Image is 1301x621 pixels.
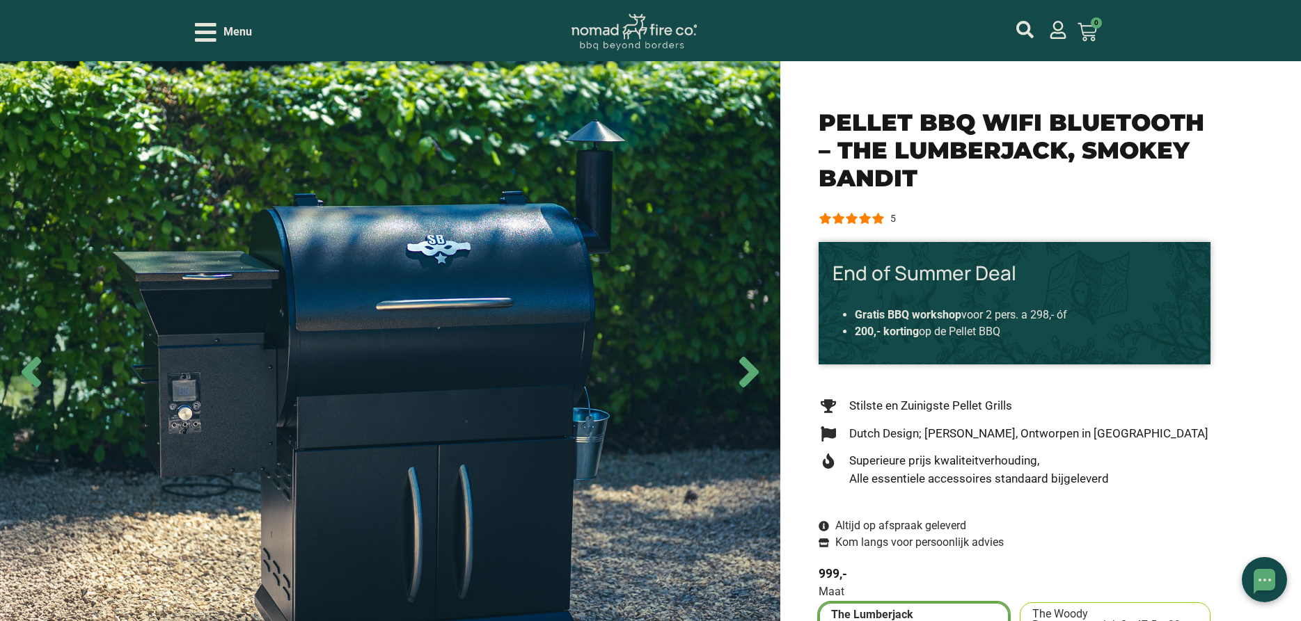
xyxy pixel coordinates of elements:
[832,517,966,534] span: Altijd op afspraak geleverd
[855,323,1174,340] li: op de Pellet BBQ
[1061,14,1114,50] a: 0
[831,609,913,620] span: The Lumberjack
[195,20,252,45] div: Open/Close Menu
[819,586,844,597] span: Maat
[7,348,56,396] span: Previous slide
[855,325,919,338] strong: 200,- korting
[890,211,896,225] div: 5
[846,452,1109,487] span: Superieure prijs kwaliteitverhouding, Alle essentiele accessoires standaard bijgeleverd
[1016,21,1034,38] a: mijn account
[819,534,1004,551] a: Kom langs voor persoonlijk advies
[571,14,697,51] img: Nomad Logo
[855,308,961,321] strong: Gratis BBQ workshop
[846,425,1208,443] span: Dutch Design; [PERSON_NAME], Ontworpen in [GEOGRAPHIC_DATA]
[1091,17,1102,29] span: 0
[833,261,1197,285] h3: End of Summer Deal
[1049,21,1067,39] a: mijn account
[819,517,966,534] a: Altijd op afspraak geleverd
[1032,608,1088,620] span: The Woody
[832,534,1004,551] span: Kom langs voor persoonlijk advies
[819,108,1211,193] h1: Pellet BBQ Wifi Bluetooth – The Lumberjack, Smokey Bandit
[725,348,773,396] span: Next slide
[846,397,1012,415] span: Stilste en Zuinigste Pellet Grills
[855,307,1174,323] li: voor 2 pers. a 298,- óf
[223,24,252,40] span: Menu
